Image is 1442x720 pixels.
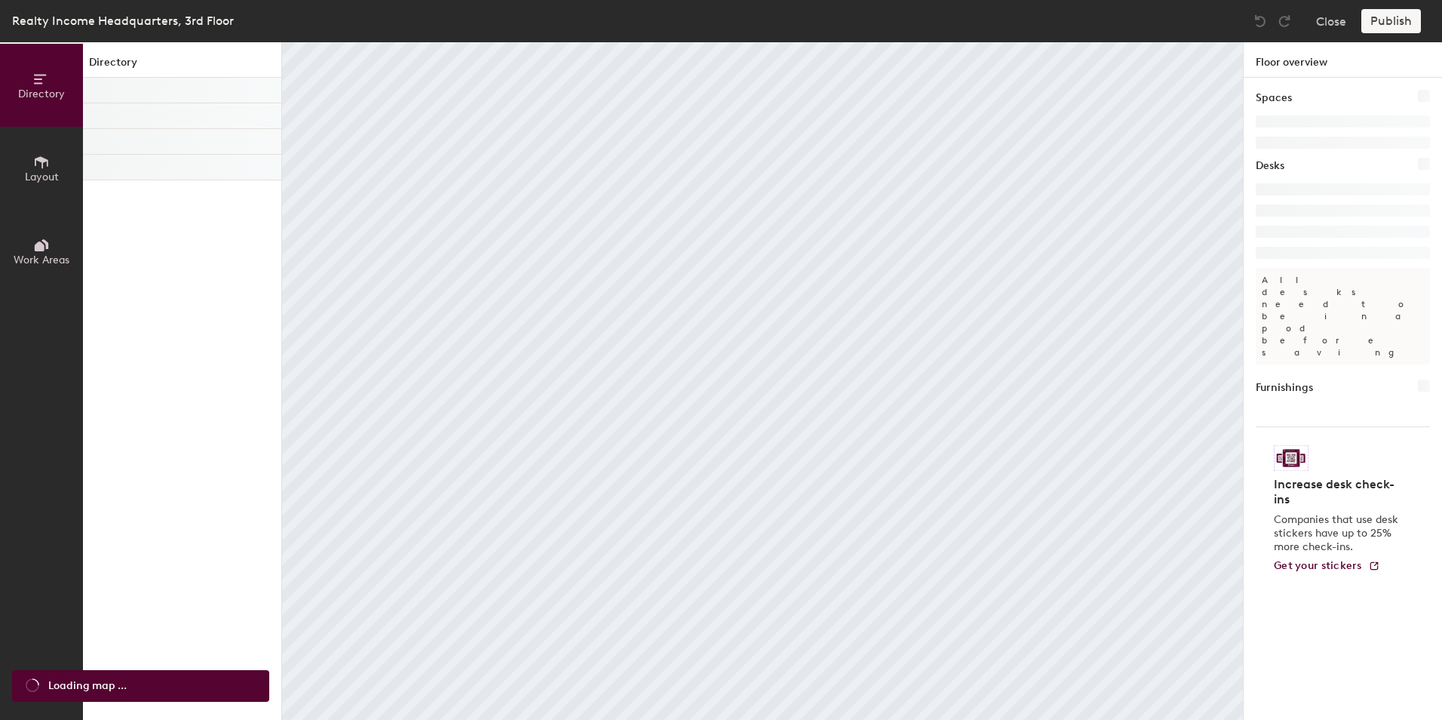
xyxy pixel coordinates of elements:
[1316,9,1346,33] button: Close
[1277,14,1292,29] img: Redo
[1256,90,1292,106] h1: Spaces
[282,42,1243,720] canvas: Map
[14,254,69,266] span: Work Areas
[18,88,65,100] span: Directory
[1256,268,1430,365] p: All desks need to be in a pod before saving
[25,171,59,183] span: Layout
[1274,477,1403,507] h4: Increase desk check-ins
[12,11,234,30] div: Realty Income Headquarters, 3rd Floor
[1244,42,1442,78] h1: Floor overview
[1256,380,1313,396] h1: Furnishings
[48,678,127,694] span: Loading map ...
[1274,513,1403,554] p: Companies that use desk stickers have up to 25% more check-ins.
[1274,559,1362,572] span: Get your stickers
[83,54,281,78] h1: Directory
[1274,560,1380,573] a: Get your stickers
[1274,445,1309,471] img: Sticker logo
[1256,158,1284,174] h1: Desks
[1253,14,1268,29] img: Undo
